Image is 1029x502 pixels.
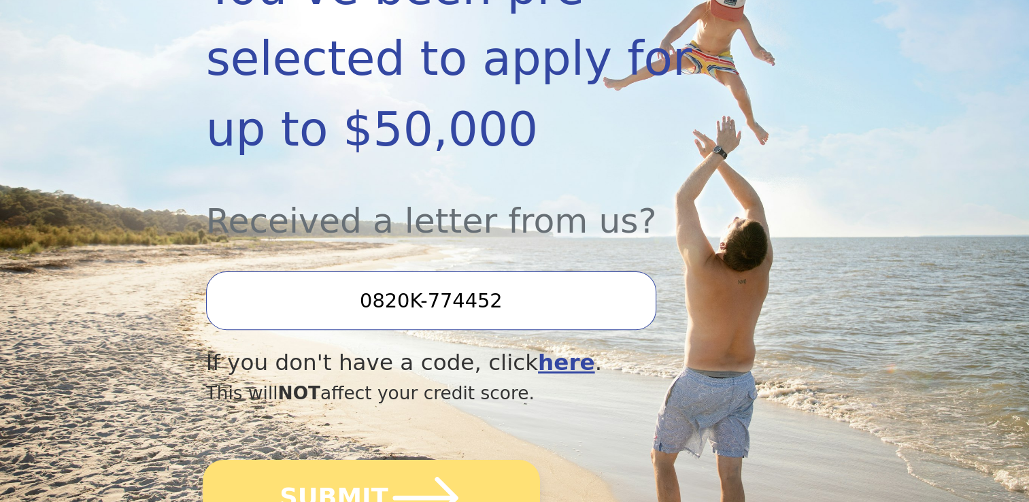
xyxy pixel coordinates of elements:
span: NOT [278,382,321,403]
div: This will affect your credit score. [206,380,731,407]
input: Enter your Offer Code: [206,271,656,330]
div: If you don't have a code, click . [206,346,731,380]
a: here [538,350,595,375]
div: Received a letter from us? [206,165,731,247]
